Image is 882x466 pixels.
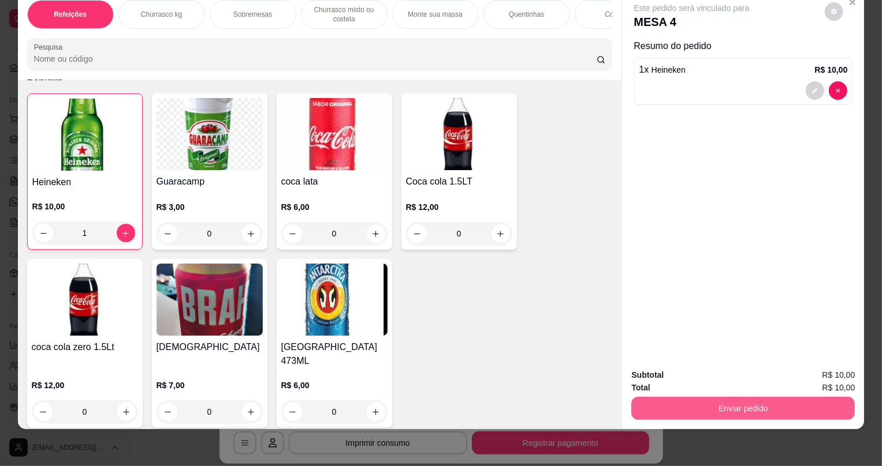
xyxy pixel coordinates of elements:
[311,5,378,24] p: Churrasco misto ou costela
[157,264,263,336] img: product-image
[634,39,853,53] p: Resumo do pedido
[408,224,427,243] button: decrease-product-quantity
[815,64,848,76] p: R$ 10,00
[509,10,544,19] p: Quentinhas
[367,224,385,243] button: increase-product-quantity
[281,379,388,391] p: R$ 6,00
[157,201,263,213] p: R$ 3,00
[281,98,388,170] img: product-image
[284,224,302,243] button: decrease-product-quantity
[233,10,272,19] p: Sobremesas
[406,175,512,189] h4: Coca cola 1.5LT
[406,98,512,170] img: product-image
[639,63,686,77] p: 1 x
[281,340,388,368] h4: [GEOGRAPHIC_DATA] 473ML
[32,379,138,391] p: R$ 12,00
[281,201,388,213] p: R$ 6,00
[54,10,87,19] p: Refeições
[631,370,664,379] strong: Subtotal
[284,403,302,421] button: decrease-product-quantity
[117,224,135,242] button: increase-product-quantity
[159,224,177,243] button: decrease-product-quantity
[141,10,182,19] p: Churrasco kg
[34,53,597,65] input: Pesquisa
[281,175,388,189] h4: coca lata
[605,10,631,19] p: Combos
[829,81,847,100] button: decrease-product-quantity
[408,10,463,19] p: Monte sua massa
[157,340,263,354] h4: [DEMOGRAPHIC_DATA]
[823,369,855,381] span: R$ 10,00
[35,224,53,242] button: decrease-product-quantity
[157,175,263,189] h4: Guaracamp
[157,379,263,391] p: R$ 7,00
[367,403,385,421] button: increase-product-quantity
[32,264,138,336] img: product-image
[825,2,843,21] button: decrease-product-quantity
[157,98,263,170] img: product-image
[406,201,512,213] p: R$ 12,00
[32,175,137,189] h4: Heineken
[159,403,177,421] button: decrease-product-quantity
[242,224,260,243] button: increase-product-quantity
[634,2,749,14] p: Este pedido será vinculado para
[117,403,136,421] button: increase-product-quantity
[823,381,855,394] span: R$ 10,00
[281,264,388,336] img: product-image
[806,81,824,100] button: decrease-product-quantity
[492,224,510,243] button: increase-product-quantity
[32,201,137,212] p: R$ 10,00
[631,383,650,392] strong: Total
[34,42,66,52] label: Pesquisa
[652,65,686,74] span: Heineken
[631,397,855,420] button: Enviar pedido
[634,14,749,30] p: MESA 4
[32,99,137,171] img: product-image
[32,340,138,354] h4: coca cola zero 1.5Lt
[242,403,260,421] button: increase-product-quantity
[34,403,53,421] button: decrease-product-quantity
